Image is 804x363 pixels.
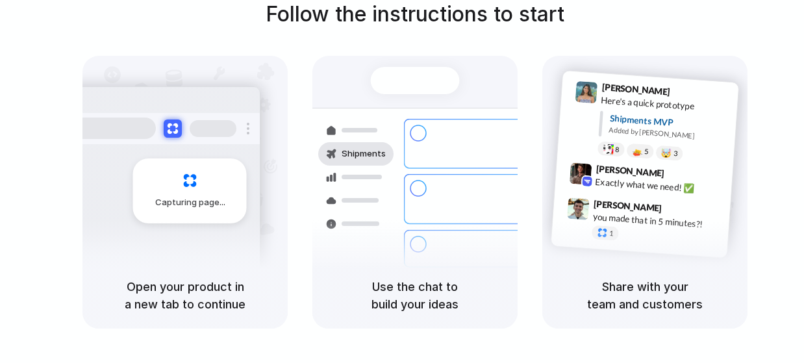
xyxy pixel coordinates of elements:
span: [PERSON_NAME] [601,80,670,99]
span: 8 [615,145,620,153]
h5: Share with your team and customers [558,278,732,313]
div: Here's a quick prototype [601,93,731,115]
div: you made that in 5 minutes?! [592,210,722,232]
span: 3 [673,149,678,156]
div: Shipments MVP [609,111,729,132]
div: 🤯 [661,148,672,158]
h5: Open your product in a new tab to continue [98,278,272,313]
div: Added by [PERSON_NAME] [609,124,728,143]
span: 9:42 AM [668,168,695,183]
span: Shipments [342,147,386,160]
span: 5 [644,147,649,155]
span: [PERSON_NAME] [594,196,662,215]
h5: Use the chat to build your ideas [328,278,502,313]
span: 1 [609,229,614,236]
span: 9:47 AM [666,203,692,218]
div: Exactly what we need! ✅ [595,175,725,197]
span: 9:41 AM [674,86,701,101]
span: Capturing page [155,196,227,209]
span: [PERSON_NAME] [596,161,664,180]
